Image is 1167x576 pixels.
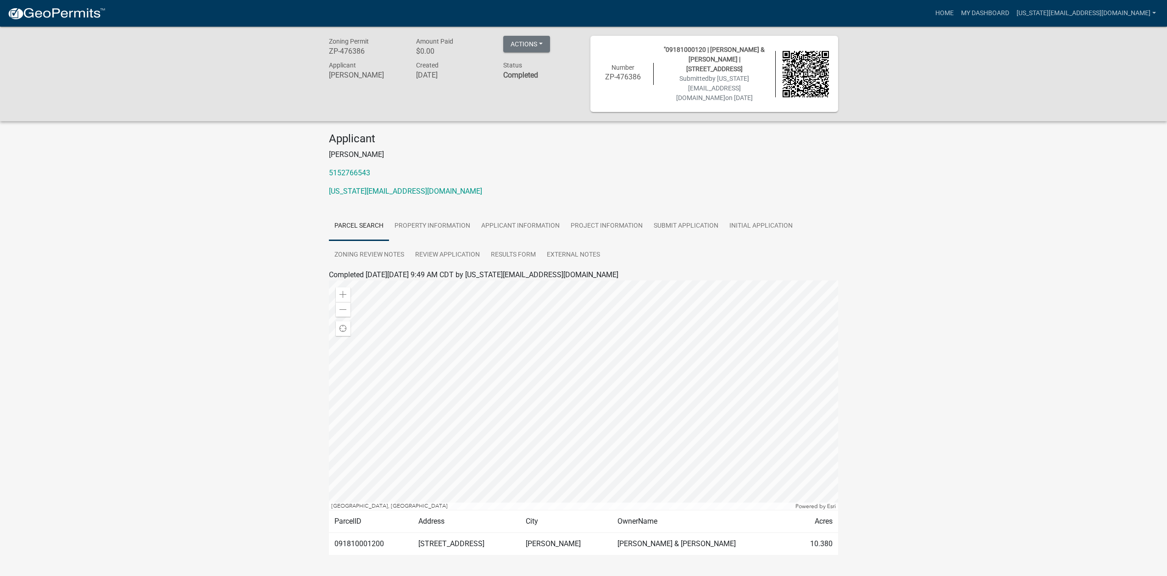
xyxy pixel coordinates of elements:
[676,75,750,101] span: by [US_STATE][EMAIL_ADDRESS][DOMAIN_NAME]
[676,75,753,101] span: Submitted on [DATE]
[389,212,476,241] a: Property Information
[336,287,350,302] div: Zoom in
[520,533,612,555] td: [PERSON_NAME]
[792,510,838,533] td: Acres
[329,62,356,69] span: Applicant
[565,212,648,241] a: Project Information
[612,510,792,533] td: OwnerName
[336,302,350,317] div: Zoom out
[329,149,838,160] p: [PERSON_NAME]
[416,38,453,45] span: Amount Paid
[410,240,485,270] a: Review Application
[329,270,618,279] span: Completed [DATE][DATE] 9:49 AM CDT by [US_STATE][EMAIL_ADDRESS][DOMAIN_NAME]
[329,503,793,510] div: [GEOGRAPHIC_DATA], [GEOGRAPHIC_DATA]
[612,533,792,555] td: [PERSON_NAME] & [PERSON_NAME]
[520,510,612,533] td: City
[611,64,634,71] span: Number
[336,321,350,336] div: Find my location
[485,240,541,270] a: Results Form
[648,212,724,241] a: Submit Application
[329,132,838,145] h4: Applicant
[329,47,402,56] h6: ZP-476386
[503,62,522,69] span: Status
[793,503,838,510] div: Powered by
[416,71,489,79] h6: [DATE]
[541,240,606,270] a: External Notes
[503,36,550,52] button: Actions
[664,46,765,73] span: "09181000120 | [PERSON_NAME] & [PERSON_NAME] | [STREET_ADDRESS]
[827,503,836,509] a: Esri
[416,47,489,56] h6: $0.00
[783,51,829,98] img: QR code
[957,5,1013,22] a: My Dashboard
[329,533,413,555] td: 091810001200
[329,510,413,533] td: ParcelID
[329,187,482,196] a: [US_STATE][EMAIL_ADDRESS][DOMAIN_NAME]
[329,71,402,79] h6: [PERSON_NAME]
[329,212,389,241] a: Parcel Search
[503,71,538,79] strong: Completed
[329,168,370,177] a: 5152766543
[600,73,646,81] h6: ZP-476386
[1013,5,1160,22] a: [US_STATE][EMAIL_ADDRESS][DOMAIN_NAME]
[416,62,439,69] span: Created
[413,510,520,533] td: Address
[792,533,838,555] td: 10.380
[329,38,369,45] span: Zoning Permit
[932,5,957,22] a: Home
[413,533,520,555] td: [STREET_ADDRESS]
[724,212,798,241] a: Initial Application
[329,240,410,270] a: Zoning Review Notes
[476,212,565,241] a: Applicant Information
